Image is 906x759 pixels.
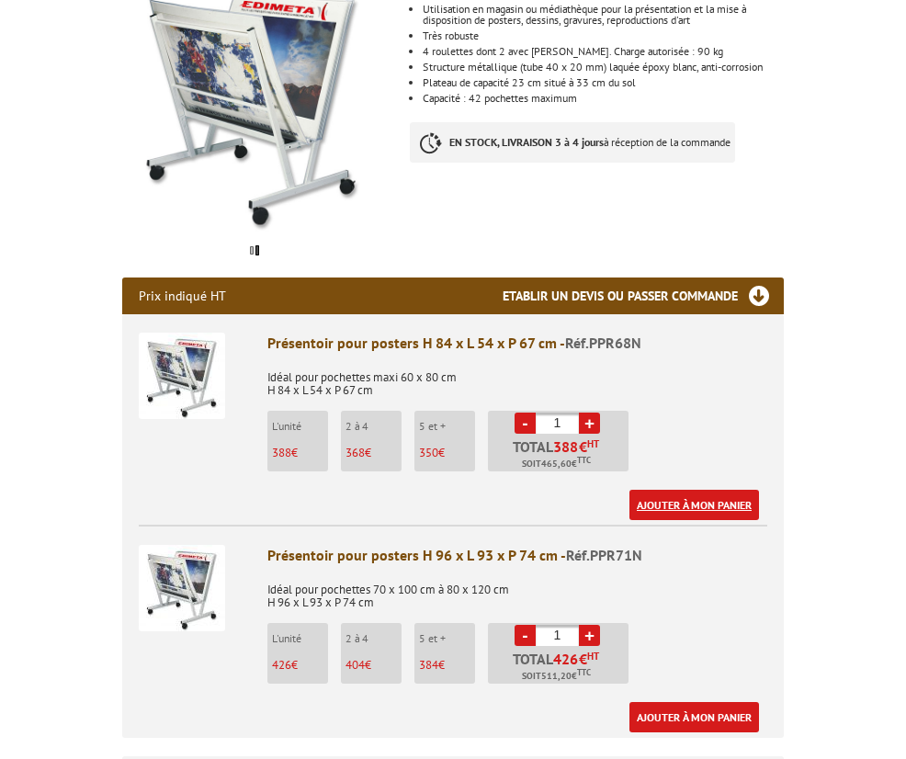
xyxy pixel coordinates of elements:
[419,420,475,433] p: 5 et +
[629,702,759,732] a: Ajouter à mon panier
[272,657,291,673] span: 426
[423,93,785,104] li: Capacité : 42 pochettes maximum
[419,445,438,460] span: 350
[579,413,600,434] a: +
[579,439,587,454] span: €
[139,545,225,631] img: Présentoir pour posters H 96 x L 93 x P 74 cm
[423,62,785,73] li: Structure métallique (tube 40 x 20 mm) laquée époxy blanc, anti-corrosion
[577,455,591,465] sup: TTC
[577,667,591,677] sup: TTC
[522,457,591,471] span: Soit €
[345,420,402,433] p: 2 à 4
[419,657,438,673] span: 384
[345,445,365,460] span: 368
[566,546,642,564] span: Réf.PPR71N
[553,651,579,666] span: 426
[587,650,599,663] sup: HT
[139,278,226,314] p: Prix indiqué HT
[419,632,475,645] p: 5 et +
[272,445,291,460] span: 388
[345,447,402,459] p: €
[267,333,767,354] div: Présentoir pour posters H 84 x L 54 x P 67 cm -
[345,632,402,645] p: 2 à 4
[553,439,579,454] span: 388
[419,659,475,672] p: €
[272,420,328,433] p: L'unité
[345,659,402,672] p: €
[579,651,587,666] span: €
[522,669,591,684] span: Soit €
[423,4,785,26] li: Utilisation en magasin ou médiathèque pour la présentation et la mise à disposition de posters, d...
[267,358,767,397] p: Idéal pour pochettes maxi 60 x 80 cm H 84 x L 54 x P 67 cm
[272,447,328,459] p: €
[423,77,785,88] li: Plateau de capacité 23 cm situé à 33 cm du sol
[423,46,785,57] li: 4 roulettes dont 2 avec [PERSON_NAME]. Charge autorisée : 90 kg
[541,457,572,471] span: 465,60
[541,669,572,684] span: 511,20
[267,545,767,566] div: Présentoir pour posters H 96 x L 93 x P 74 cm -
[272,632,328,645] p: L'unité
[493,651,629,684] p: Total
[345,657,365,673] span: 404
[579,625,600,646] a: +
[272,659,328,672] p: €
[503,278,784,314] h3: Etablir un devis ou passer commande
[423,30,785,41] li: Très robuste
[449,135,604,149] strong: EN STOCK, LIVRAISON 3 à 4 jours
[267,571,767,609] p: Idéal pour pochettes 70 x 100 cm à 80 x 120 cm H 96 x L 93 x P 74 cm
[493,439,629,471] p: Total
[139,333,225,419] img: Présentoir pour posters H 84 x L 54 x P 67 cm
[515,413,536,434] a: -
[629,490,759,520] a: Ajouter à mon panier
[419,447,475,459] p: €
[587,437,599,450] sup: HT
[410,122,735,163] p: à réception de la commande
[565,334,641,352] span: Réf.PPR68N
[515,625,536,646] a: -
